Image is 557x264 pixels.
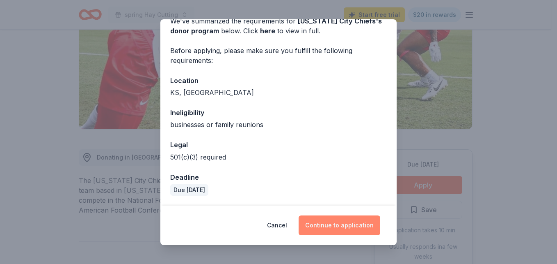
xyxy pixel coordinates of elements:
[170,16,387,36] div: We've summarized the requirements for below. Click to view in full.
[170,184,208,196] div: Due [DATE]
[170,152,387,162] div: 501(c)(3) required
[170,46,387,65] div: Before applying, please make sure you fulfill the following requirements:
[170,120,387,130] div: businesses or family reunions
[170,88,387,97] div: KS, [GEOGRAPHIC_DATA]
[170,139,387,150] div: Legal
[299,215,380,235] button: Continue to application
[267,215,287,235] button: Cancel
[170,107,387,118] div: Ineligibility
[170,172,387,183] div: Deadline
[260,26,275,36] a: here
[170,75,387,86] div: Location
